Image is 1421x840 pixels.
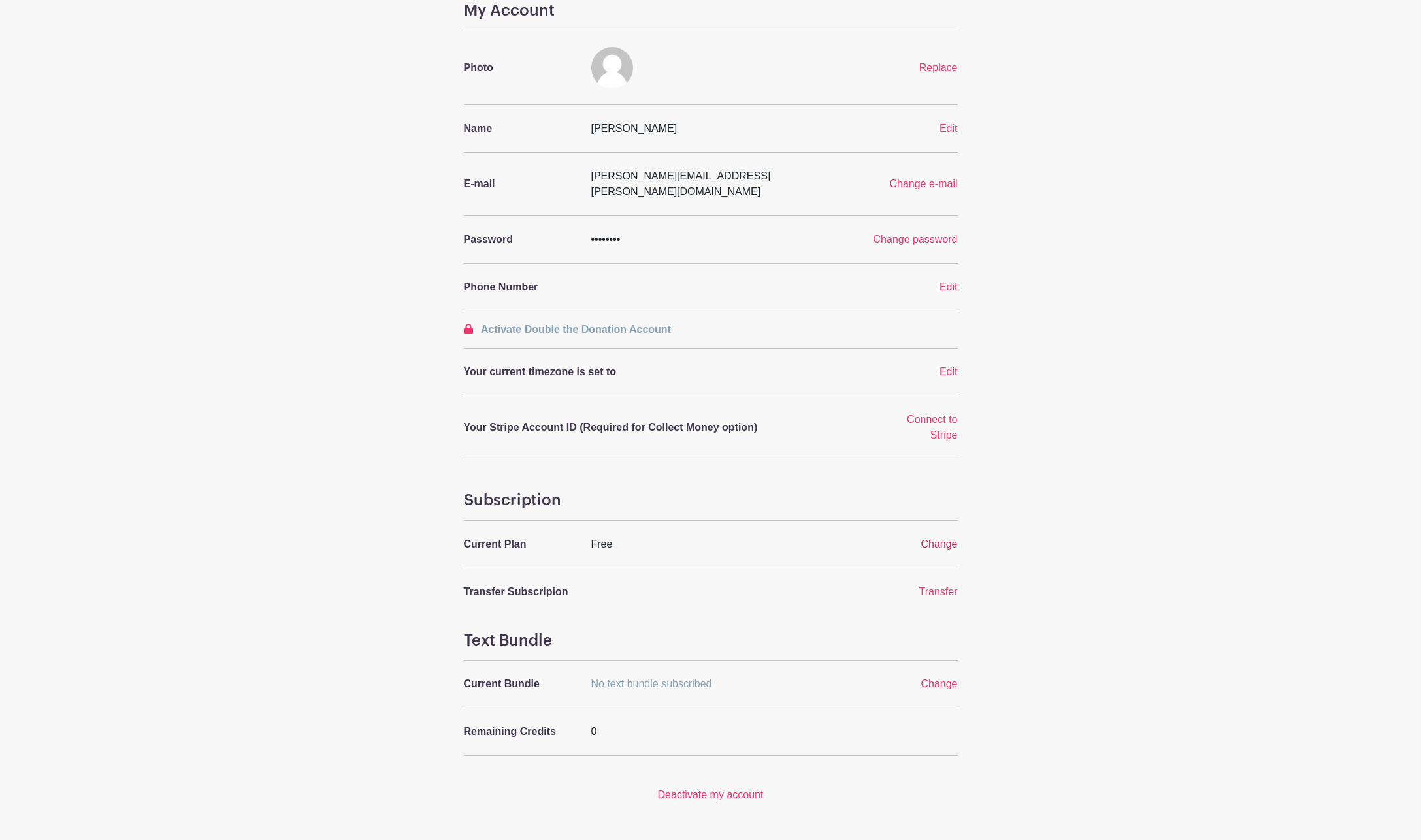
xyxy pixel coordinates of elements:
p: Password [464,232,576,247]
p: Transfer Subscripion [464,584,576,600]
h4: Text Bundle [464,631,958,650]
a: Edit [939,281,958,292]
a: Transfer [919,586,958,597]
p: Your current timezone is set to [464,364,873,380]
a: Change e-mail [889,178,957,189]
p: Current Plan [464,537,576,552]
a: Edit [939,366,958,377]
span: No text bundle subscribed [591,678,712,689]
h4: My Account [464,1,958,20]
span: •••••••• [591,234,621,245]
div: [PERSON_NAME][EMAIL_ADDRESS][PERSON_NAME][DOMAIN_NAME] [583,168,838,200]
p: Phone Number [464,279,576,295]
a: Change password [874,234,958,245]
p: Name [464,121,576,136]
a: Edit [939,123,958,134]
span: Activate Double the Donation Account [481,324,671,335]
div: [PERSON_NAME] [583,121,881,136]
a: Replace [919,62,958,73]
p: E-mail [464,176,576,192]
p: Current Bundle [464,676,576,692]
a: Change [921,538,957,550]
h4: Subscription [464,491,958,510]
a: Connect to Stripe [907,414,957,441]
img: default-ce2991bfa6775e67f084385cd625a349d9dcbb7a52a09fb2fda1e96e2d18dcdb.png [591,47,633,89]
div: 0 [583,724,881,739]
p: Remaining Credits [464,724,576,739]
p: Your Stripe Account ID (Required for Collect Money option) [464,420,873,435]
p: Photo [464,60,576,76]
a: Change [921,678,957,689]
div: Free [583,537,881,552]
a: Deactivate my account [658,789,764,800]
